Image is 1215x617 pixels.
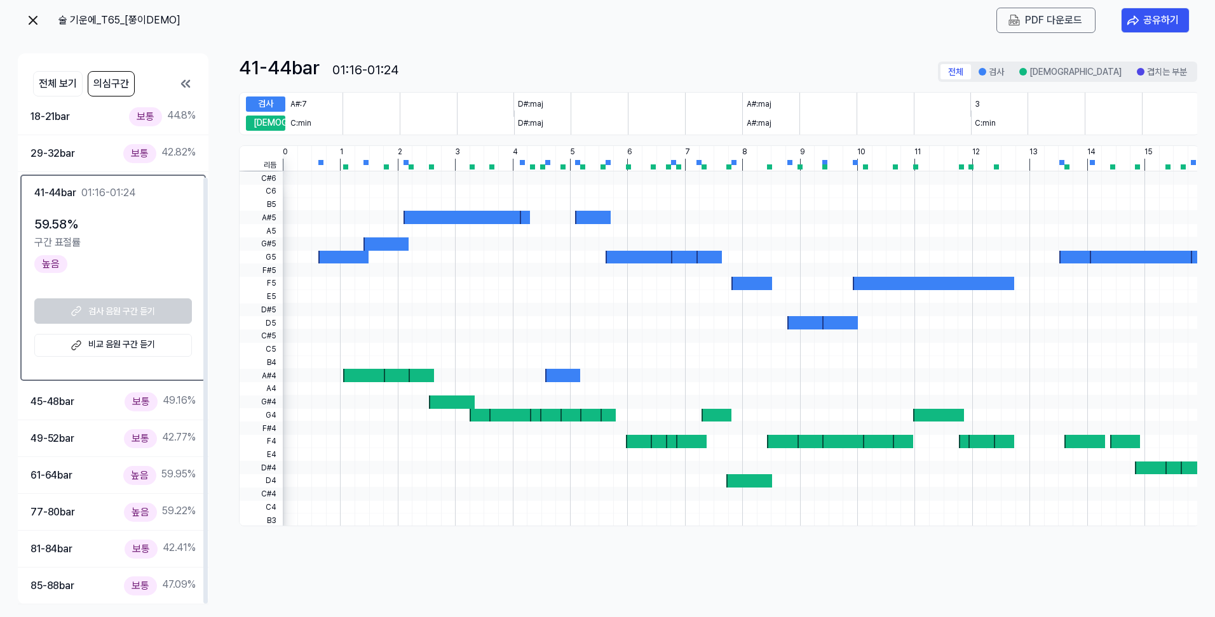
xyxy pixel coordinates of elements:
img: external link [69,338,84,353]
div: 14 [1087,146,1096,159]
div: 구간 표절률 [34,234,192,251]
div: 높음 [34,255,67,273]
button: 의심구간 [88,71,135,96]
div: 보통 [129,107,162,126]
div: 보통 [123,144,156,163]
div: 높음 [124,503,157,521]
span: D#4 [240,461,283,474]
div: D#:maj [518,117,543,129]
span: C#4 [240,488,283,501]
div: 42.82 % [123,144,196,163]
span: A5 [240,224,283,237]
div: 보통 [124,429,157,448]
div: 77-80 bar [31,504,75,521]
button: 전체 [940,64,971,79]
div: 9 [800,146,805,159]
span: F4 [240,435,283,448]
span: G#5 [240,237,283,251]
div: 29-32 bar [31,145,75,162]
div: 01:16-01:24 [332,60,399,79]
button: 전체 보기 [33,71,83,96]
span: G#4 [240,395,283,409]
div: 보통 [125,392,158,411]
span: C6 [240,185,283,198]
div: 3 [975,98,980,110]
div: 59.58 % [34,214,192,234]
div: 15 [1144,146,1153,159]
span: F#4 [240,421,283,435]
span: C#5 [240,329,283,343]
div: 1 [340,146,343,159]
span: B3 [240,514,283,527]
button: [DEMOGRAPHIC_DATA] [1012,64,1129,79]
div: 0 [283,146,288,159]
div: A#:7 [290,98,307,110]
div: 42.77 % [124,429,196,448]
div: D#:maj [518,98,543,110]
div: 11 [914,146,921,159]
div: A#:maj [747,117,771,129]
div: 술 기운에_T65_[쭝이DEMO] [58,13,186,28]
div: 49.16 % [125,392,196,411]
div: 보통 [125,540,158,558]
div: 61-64 bar [31,467,72,484]
div: 5 [570,146,575,159]
span: E5 [240,290,283,303]
span: C4 [240,501,283,514]
div: 41-44 bar [34,185,76,201]
div: 59.22 % [124,503,196,521]
div: A#:maj [747,98,771,110]
span: G4 [240,408,283,421]
div: 보통 [124,576,157,595]
img: exit [25,13,41,28]
span: E4 [240,448,283,461]
div: 44.8 % [129,107,196,126]
a: 비교 음원 구간 듣기 [34,334,192,357]
span: D#5 [240,303,283,317]
span: A#5 [240,211,283,224]
div: C:min [290,117,311,129]
span: A4 [240,382,283,395]
div: 47.09 % [124,576,196,595]
span: A#4 [240,369,283,382]
div: 12 [972,146,980,159]
div: 10 [857,146,865,159]
div: 7 [685,146,690,159]
span: 리듬 [240,159,283,171]
div: 41-44 bar [239,53,320,82]
button: 공유하기 [1121,8,1190,33]
div: 검사 [246,96,285,112]
span: B4 [240,356,283,369]
span: F5 [240,277,283,290]
div: 01:16-01:24 [81,185,135,201]
div: 59.95 % [123,466,196,484]
div: 2 [398,146,402,159]
img: share [1127,14,1139,27]
span: B5 [240,198,283,211]
span: D5 [240,316,283,329]
span: D4 [240,474,283,488]
img: PDF Download [1008,15,1020,26]
div: PDF 다운로드 [1025,12,1082,29]
span: F#5 [240,263,283,277]
button: PDF 다운로드 [1006,13,1085,28]
button: 검사 [971,64,1012,79]
div: 13 [1029,146,1038,159]
button: 겹치는 부분 [1129,64,1195,79]
div: 49-52 bar [31,430,74,447]
div: 높음 [123,466,156,484]
div: 45-48 bar [31,394,74,410]
div: 81-84 bar [31,541,72,557]
div: C:min [975,117,996,129]
div: 4 [513,146,518,159]
div: 6 [627,146,632,159]
span: C#6 [240,171,283,185]
div: 8 [742,146,747,159]
div: 85-88 bar [31,578,74,594]
span: G5 [240,251,283,264]
div: [DEMOGRAPHIC_DATA] [246,116,285,131]
div: 공유하기 [1143,12,1179,29]
div: 18-21 bar [31,109,70,125]
span: C5 [240,343,283,356]
div: 3 [455,146,460,159]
